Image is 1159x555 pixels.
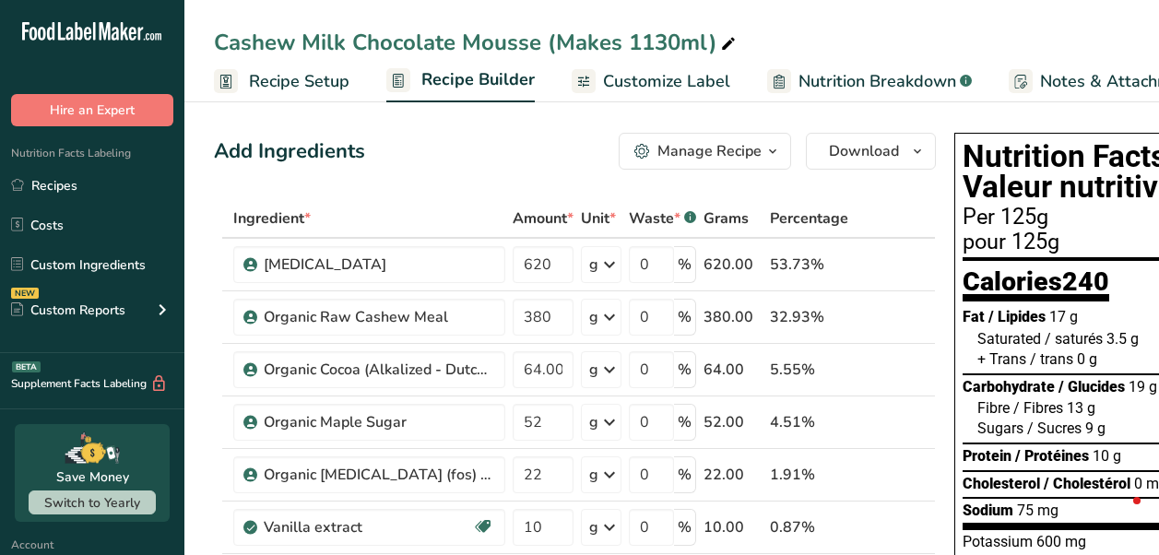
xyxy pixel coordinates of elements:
[977,330,1041,348] span: Saturated
[977,399,1010,417] span: Fibre
[29,490,156,514] button: Switch to Yearly
[11,301,125,320] div: Custom Reports
[798,69,956,94] span: Nutrition Breakdown
[603,69,730,94] span: Customize Label
[264,516,472,538] div: Vanilla extract
[767,61,972,102] a: Nutrition Breakdown
[704,306,763,328] div: 380.00
[963,475,1040,492] span: Cholesterol
[513,207,574,230] span: Amount
[264,306,494,328] div: Organic Raw Cashew Meal
[572,61,730,102] a: Customize Label
[12,361,41,372] div: BETA
[581,207,616,230] span: Unit
[1096,492,1141,537] iframe: Intercom live chat
[1013,399,1063,417] span: / Fibres
[963,502,1013,519] span: Sodium
[1027,419,1082,437] span: / Sucres
[829,140,899,162] span: Download
[770,516,848,538] div: 0.87%
[977,350,1026,368] span: + Trans
[1044,475,1130,492] span: / Cholestérol
[1067,399,1095,417] span: 13 g
[770,207,848,230] span: Percentage
[1085,419,1106,437] span: 9 g
[806,133,936,170] button: Download
[264,411,494,433] div: Organic Maple Sugar
[770,254,848,276] div: 53.73%
[770,411,848,433] div: 4.51%
[11,94,173,126] button: Hire an Expert
[988,308,1046,325] span: / Lipides
[589,306,598,328] div: g
[963,378,1055,396] span: Carbohydrate
[1077,350,1097,368] span: 0 g
[589,359,598,381] div: g
[589,411,598,433] div: g
[1036,533,1086,550] span: 600 mg
[963,268,1109,302] div: Calories
[386,59,535,103] a: Recipe Builder
[11,288,39,299] div: NEW
[589,516,598,538] div: g
[589,254,598,276] div: g
[770,306,848,328] div: 32.93%
[977,419,1023,437] span: Sugars
[264,464,494,486] div: Organic [MEDICAL_DATA] (fos) Powder
[704,359,763,381] div: 64.00
[619,133,791,170] button: Manage Recipe
[657,140,762,162] div: Manage Recipe
[44,494,140,512] span: Switch to Yearly
[233,207,311,230] span: Ingredient
[770,359,848,381] div: 5.55%
[1017,502,1058,519] span: 75 mg
[1030,350,1073,368] span: / trans
[214,61,349,102] a: Recipe Setup
[704,464,763,486] div: 22.00
[1106,330,1139,348] span: 3.5 g
[1093,447,1121,465] span: 10 g
[963,308,985,325] span: Fat
[1129,378,1157,396] span: 19 g
[214,136,365,167] div: Add Ingredients
[770,464,848,486] div: 1.91%
[1058,378,1125,396] span: / Glucides
[704,411,763,433] div: 52.00
[629,207,696,230] div: Waste
[963,533,1033,550] span: Potassium
[214,26,739,59] div: Cashew Milk Chocolate Mousse (Makes 1130ml)
[264,254,494,276] div: [MEDICAL_DATA]
[56,467,129,487] div: Save Money
[1049,308,1078,325] span: 17 g
[704,207,749,230] span: Grams
[704,516,763,538] div: 10.00
[249,69,349,94] span: Recipe Setup
[1015,447,1089,465] span: / Protéines
[421,67,535,92] span: Recipe Builder
[264,359,494,381] div: Organic Cocoa (Alkalized - Dutch processed)
[1045,330,1103,348] span: / saturés
[1062,266,1109,297] span: 240
[963,447,1011,465] span: Protein
[704,254,763,276] div: 620.00
[589,464,598,486] div: g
